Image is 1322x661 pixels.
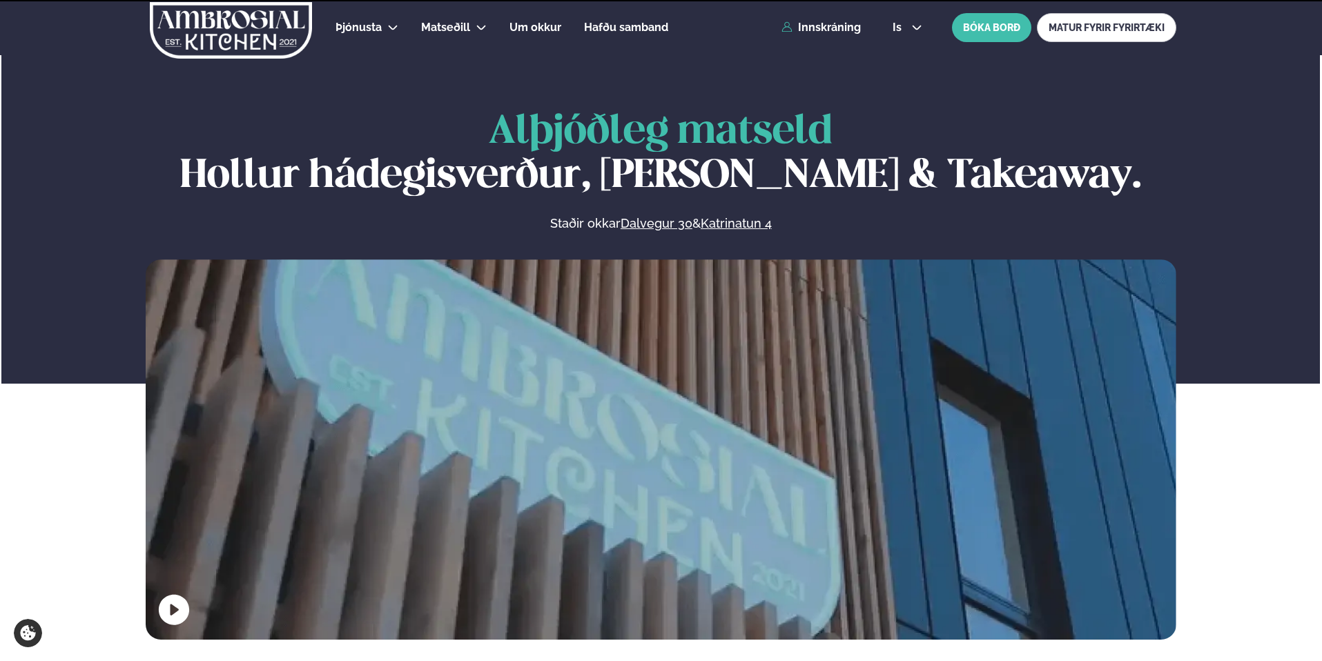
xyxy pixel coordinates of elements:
[14,619,42,647] a: Cookie settings
[882,22,933,33] button: is
[584,19,668,36] a: Hafðu samband
[336,19,382,36] a: Þjónusta
[781,21,861,34] a: Innskráning
[584,21,668,34] span: Hafðu samband
[1037,13,1176,42] a: MATUR FYRIR FYRIRTÆKI
[509,21,561,34] span: Um okkur
[621,215,692,232] a: Dalvegur 30
[701,215,772,232] a: Katrinatun 4
[952,13,1031,42] button: BÓKA BORÐ
[509,19,561,36] a: Um okkur
[893,22,906,33] span: is
[400,215,922,232] p: Staðir okkar &
[421,21,470,34] span: Matseðill
[336,21,382,34] span: Þjónusta
[146,110,1176,199] h1: Hollur hádegisverður, [PERSON_NAME] & Takeaway.
[489,113,833,151] span: Alþjóðleg matseld
[421,19,470,36] a: Matseðill
[148,2,313,59] img: logo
